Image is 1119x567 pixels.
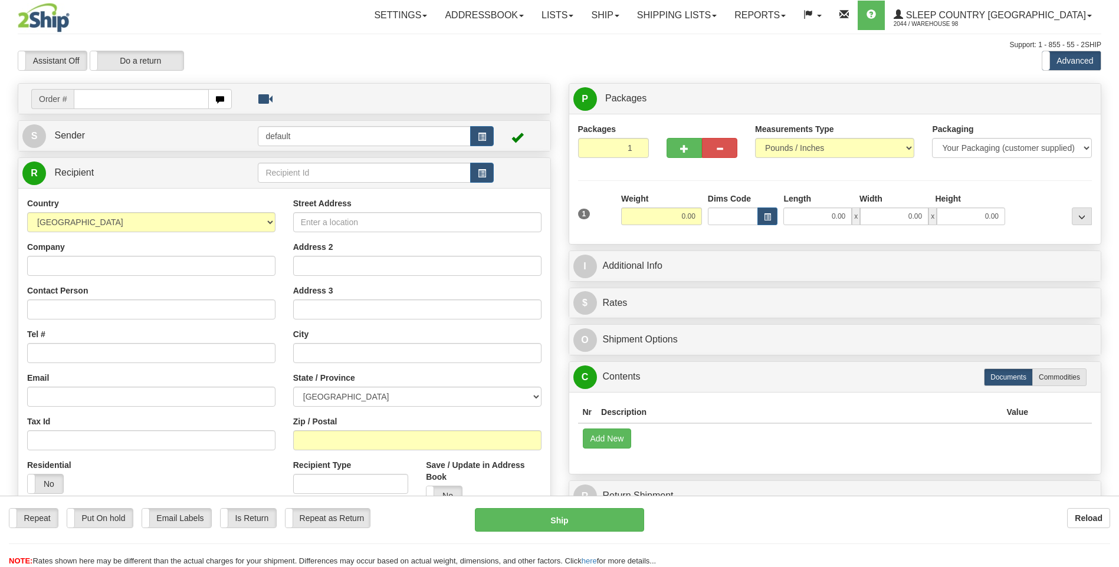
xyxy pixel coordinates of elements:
[708,193,751,205] label: Dims Code
[426,486,462,505] label: No
[573,365,1097,389] a: CContents
[573,328,597,352] span: O
[573,484,1097,508] a: RReturn Shipment
[142,509,211,528] label: Email Labels
[573,291,1097,315] a: $Rates
[1032,368,1087,386] label: Commodities
[573,365,597,389] span: C
[583,428,632,449] button: Add New
[293,241,333,253] label: Address 2
[293,372,355,384] label: State / Province
[9,556,32,565] span: NOTE:
[935,193,961,205] label: Height
[22,124,258,148] a: S Sender
[90,51,183,70] label: Do a return
[578,401,597,423] th: Nr
[286,509,370,528] label: Repeat as Return
[628,1,726,30] a: Shipping lists
[859,193,882,205] label: Width
[533,1,582,30] a: Lists
[903,10,1086,20] span: Sleep Country [GEOGRAPHIC_DATA]
[27,285,88,296] label: Contact Person
[928,207,937,225] span: x
[578,209,590,219] span: 1
[573,254,1097,278] a: IAdditional Info
[1002,401,1033,423] th: Value
[573,87,1097,111] a: P Packages
[605,93,647,103] span: Packages
[726,1,795,30] a: Reports
[22,161,232,185] a: R Recipient
[426,459,541,483] label: Save / Update in Address Book
[27,416,50,427] label: Tax Id
[54,130,85,140] span: Sender
[596,401,1002,423] th: Description
[573,484,597,508] span: R
[293,197,352,209] label: Street Address
[1067,508,1110,528] button: Reload
[894,18,982,30] span: 2044 / Warehouse 98
[885,1,1101,30] a: Sleep Country [GEOGRAPHIC_DATA] 2044 / Warehouse 98
[27,241,65,253] label: Company
[293,285,333,296] label: Address 3
[18,40,1101,50] div: Support: 1 - 855 - 55 - 2SHIP
[22,124,46,148] span: S
[582,556,597,565] a: here
[293,416,337,427] label: Zip / Postal
[9,509,58,528] label: Repeat
[27,372,49,384] label: Email
[573,255,597,278] span: I
[18,3,70,32] img: logo2044.jpg
[621,193,648,205] label: Weight
[365,1,436,30] a: Settings
[475,508,644,532] button: Ship
[755,123,834,135] label: Measurements Type
[1075,513,1102,523] b: Reload
[27,197,59,209] label: Country
[258,163,470,183] input: Recipient Id
[28,474,63,493] label: No
[852,207,860,225] span: x
[258,126,470,146] input: Sender Id
[18,51,87,70] label: Assistant Off
[932,123,973,135] label: Packaging
[573,291,597,315] span: $
[293,212,542,232] input: Enter a location
[31,89,74,109] span: Order #
[582,1,628,30] a: Ship
[1092,223,1118,344] iframe: chat widget
[783,193,811,205] label: Length
[293,328,309,340] label: City
[578,123,616,135] label: Packages
[67,509,133,528] label: Put On hold
[293,459,352,471] label: Recipient Type
[573,328,1097,352] a: OShipment Options
[221,509,276,528] label: Is Return
[573,87,597,111] span: P
[436,1,533,30] a: Addressbook
[54,167,94,177] span: Recipient
[22,161,46,185] span: R
[1042,51,1101,70] label: Advanced
[27,459,71,471] label: Residential
[27,328,45,340] label: Tel #
[984,368,1033,386] label: Documents
[1072,207,1092,225] div: ...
